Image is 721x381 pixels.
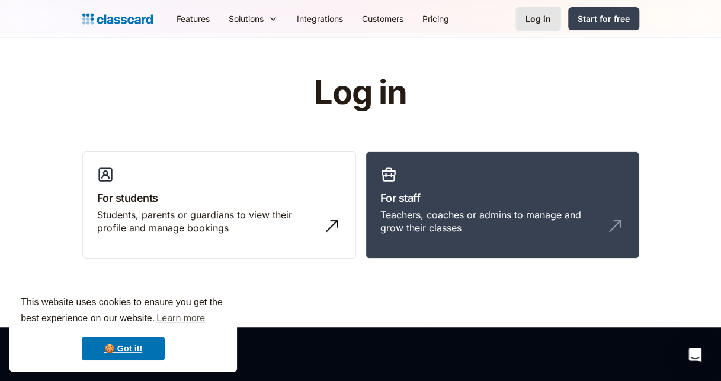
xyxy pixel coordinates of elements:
div: Students, parents or guardians to view their profile and manage bookings [97,208,318,235]
a: For staffTeachers, coaches or admins to manage and grow their classes [366,151,639,259]
a: dismiss cookie message [82,337,165,360]
div: cookieconsent [9,284,237,372]
div: Solutions [219,5,287,32]
a: For studentsStudents, parents or guardians to view their profile and manage bookings [82,151,356,259]
div: Open Intercom Messenger [681,341,709,369]
a: Integrations [287,5,353,32]
a: Pricing [413,5,459,32]
a: home [82,11,153,27]
a: Features [167,5,219,32]
a: learn more about cookies [155,309,207,327]
a: Start for free [568,7,639,30]
h3: For staff [380,190,624,206]
span: This website uses cookies to ensure you get the best experience on our website. [21,295,226,327]
div: Log in [525,12,551,25]
div: Teachers, coaches or admins to manage and grow their classes [380,208,601,235]
a: Customers [353,5,413,32]
div: Solutions [229,12,264,25]
div: Start for free [578,12,630,25]
a: Log in [515,7,561,31]
h3: For students [97,190,341,206]
h1: Log in [172,75,549,111]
